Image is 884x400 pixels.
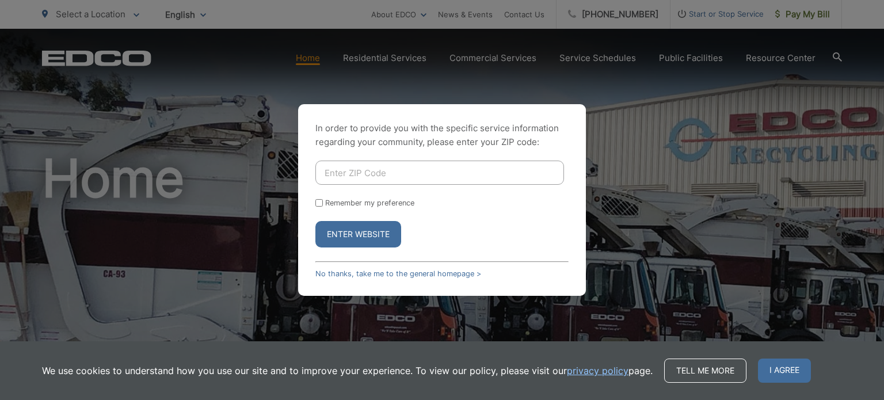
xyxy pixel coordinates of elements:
[315,161,564,185] input: Enter ZIP Code
[315,121,569,149] p: In order to provide you with the specific service information regarding your community, please en...
[325,199,414,207] label: Remember my preference
[315,269,481,278] a: No thanks, take me to the general homepage >
[42,364,653,378] p: We use cookies to understand how you use our site and to improve your experience. To view our pol...
[567,364,628,378] a: privacy policy
[315,221,401,247] button: Enter Website
[664,359,746,383] a: Tell me more
[758,359,811,383] span: I agree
